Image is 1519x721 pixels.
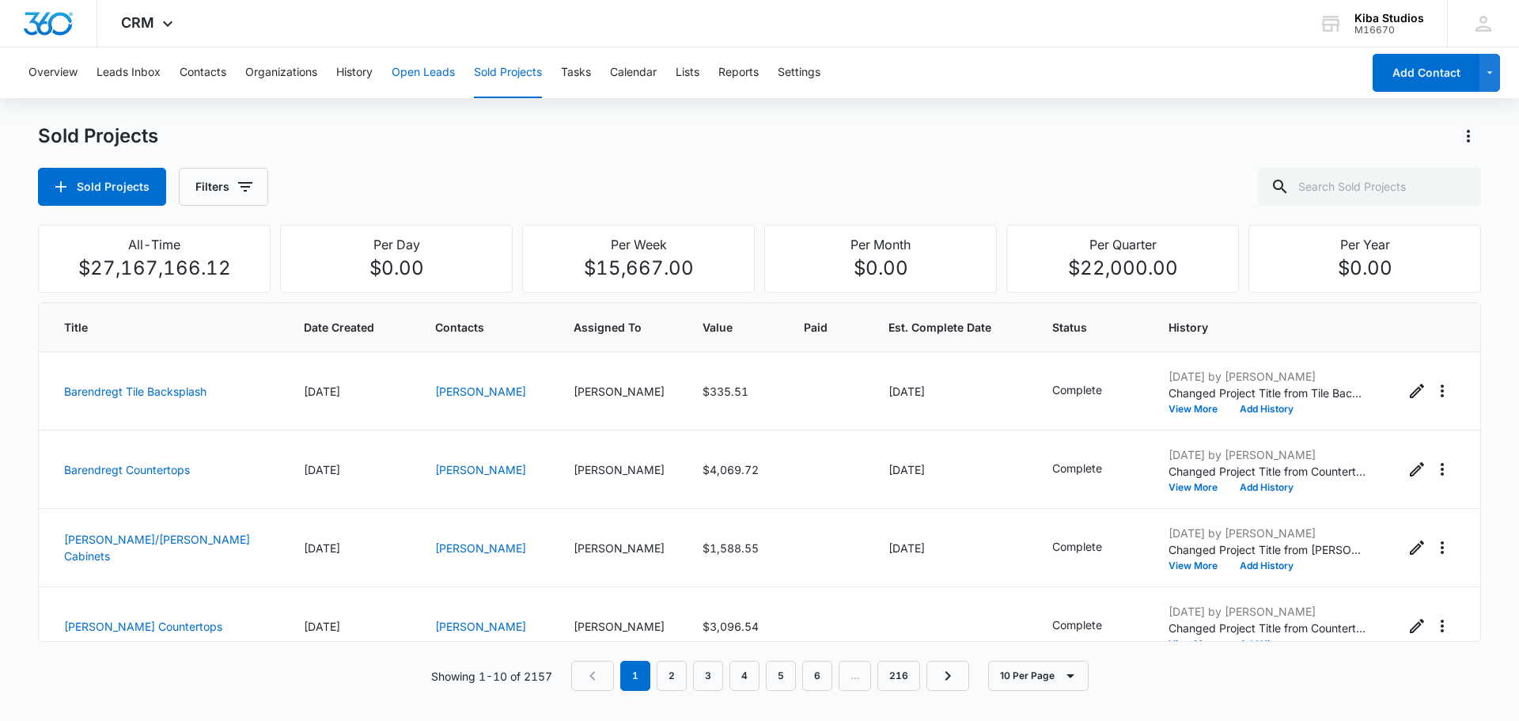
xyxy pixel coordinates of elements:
[718,47,759,98] button: Reports
[574,383,665,400] div: [PERSON_NAME]
[1169,639,1229,649] button: View More
[574,618,665,635] div: [PERSON_NAME]
[676,47,699,98] button: Lists
[28,47,78,98] button: Overview
[729,661,759,691] a: Page 4
[435,541,526,555] a: [PERSON_NAME]
[888,319,991,336] span: Est. Complete Date
[1456,123,1481,149] button: Actions
[290,254,502,283] p: $0.00
[1258,168,1481,206] input: Search Sold Projects
[571,661,969,691] nav: Pagination
[1259,235,1471,254] p: Per Year
[775,235,987,254] p: Per Month
[703,463,759,476] span: $4,069.72
[703,385,748,398] span: $335.51
[1169,620,1366,636] p: Changed Project Title from Countertops to [PERSON_NAME] Countertops
[304,541,340,555] span: [DATE]
[1430,457,1455,482] button: Actions
[97,47,161,98] button: Leads Inbox
[766,661,796,691] a: Page 5
[1229,404,1305,414] button: Add History
[1404,613,1430,639] button: Edit Sold Project
[888,385,925,398] span: [DATE]
[474,47,542,98] button: Sold Projects
[1052,538,1102,555] p: Complete
[778,47,820,98] button: Settings
[877,661,920,691] a: Page 216
[64,533,250,563] a: [PERSON_NAME]/[PERSON_NAME] Cabinets
[657,661,687,691] a: Page 2
[290,235,502,254] p: Per Day
[304,319,374,336] span: Date Created
[1052,319,1131,336] span: Status
[1404,378,1430,404] button: Edit Sold Project
[1169,541,1366,558] p: Changed Project Title from [PERSON_NAME]/[PERSON_NAME] to [PERSON_NAME]/[PERSON_NAME] Cabinets Ch...
[1229,561,1305,571] button: Add History
[435,385,526,398] a: [PERSON_NAME]
[64,620,222,633] a: [PERSON_NAME] Countertops
[804,319,828,336] span: Paid
[1169,446,1366,463] p: [DATE] by [PERSON_NAME]
[532,235,744,254] p: Per Week
[1404,457,1430,482] button: Edit Sold Project
[38,124,158,148] h1: Sold Projects
[1052,460,1102,476] p: Complete
[1017,235,1229,254] p: Per Quarter
[988,661,1089,691] button: 10 Per Page
[1354,25,1424,36] div: account id
[1017,254,1229,283] p: $22,000.00
[435,463,526,476] a: [PERSON_NAME]
[336,47,373,98] button: History
[888,463,925,476] span: [DATE]
[304,385,340,398] span: [DATE]
[1229,483,1305,492] button: Add History
[1169,319,1366,336] span: History
[1169,463,1366,480] p: Changed Project Title from Countertops to Barendregt Countertops Changed Estimated Completion Dat...
[1052,538,1131,557] div: - - Select to Edit Field
[1229,639,1305,649] button: Add History
[392,47,455,98] button: Open Leads
[1052,460,1131,479] div: - - Select to Edit Field
[48,235,260,254] p: All-Time
[1430,535,1455,560] button: Actions
[1259,254,1471,283] p: $0.00
[888,541,925,555] span: [DATE]
[1169,483,1229,492] button: View More
[1430,378,1455,404] button: Actions
[1354,12,1424,25] div: account name
[703,541,759,555] span: $1,588.55
[775,254,987,283] p: $0.00
[561,47,591,98] button: Tasks
[1373,54,1479,92] button: Add Contact
[431,668,552,685] p: Showing 1-10 of 2157
[926,661,969,691] a: Next Page
[610,47,657,98] button: Calendar
[48,254,260,283] p: $27,167,166.12
[245,47,317,98] button: Organizations
[574,319,665,336] span: Assigned To
[64,319,243,336] span: Title
[1169,603,1366,620] p: [DATE] by [PERSON_NAME]
[1404,535,1430,560] button: Edit Sold Project
[802,661,832,691] a: Page 6
[574,540,665,556] div: [PERSON_NAME]
[1052,381,1102,398] p: Complete
[1169,404,1229,414] button: View More
[64,385,206,398] a: Barendregt Tile Backsplash
[435,620,526,633] a: [PERSON_NAME]
[1169,368,1366,385] p: [DATE] by [PERSON_NAME]
[574,461,665,478] div: [PERSON_NAME]
[180,47,226,98] button: Contacts
[693,661,723,691] a: Page 3
[703,620,759,633] span: $3,096.54
[532,254,744,283] p: $15,667.00
[1169,525,1366,541] p: [DATE] by [PERSON_NAME]
[121,14,154,31] span: CRM
[179,168,268,206] button: Filters
[620,661,650,691] em: 1
[1052,617,1102,633] p: Complete
[435,319,536,336] span: Contacts
[1169,385,1366,401] p: Changed Project Title from Tile Backsplash to Barendregt Tile Backsplash Changed Estimated Comple...
[1430,613,1455,639] button: Actions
